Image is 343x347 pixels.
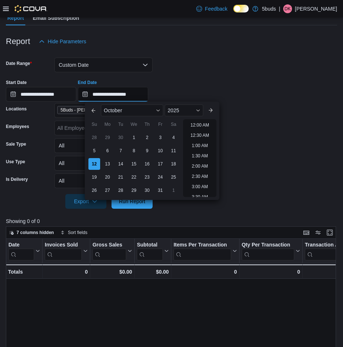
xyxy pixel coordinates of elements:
input: Dark Mode [233,5,249,12]
div: day-27 [102,185,113,196]
button: All [54,173,153,188]
div: day-29 [102,132,113,143]
div: day-18 [168,158,179,170]
div: 0 [242,267,300,276]
div: Mo [102,118,113,130]
label: Is Delivery [6,176,28,182]
li: 3:30 AM [189,193,211,201]
button: All [54,138,153,153]
div: day-1 [168,185,179,196]
div: day-8 [128,145,140,157]
div: Qty Per Transaction [242,242,294,260]
div: day-31 [154,185,166,196]
button: Hide Parameters [36,34,89,49]
p: [PERSON_NAME] [295,4,337,13]
div: Totals [8,267,40,276]
button: Run Report [112,194,153,209]
ul: Time [183,119,216,197]
button: Custom Date [54,58,153,72]
button: Keyboard shortcuts [302,228,311,237]
div: $0.00 [137,267,169,276]
div: day-13 [102,158,113,170]
span: 5Buds - [PERSON_NAME] [61,106,113,114]
div: day-9 [141,145,153,157]
li: 12:30 AM [187,131,212,140]
div: day-30 [141,185,153,196]
div: day-7 [115,145,127,157]
label: Start Date [6,80,27,85]
button: Previous Month [88,105,99,116]
div: Invoices Sold [45,242,82,260]
label: Use Type [6,159,25,165]
div: day-20 [102,171,113,183]
div: day-2 [141,132,153,143]
button: Subtotal [137,242,169,260]
div: day-19 [88,171,100,183]
li: 1:00 AM [189,141,211,150]
div: Sa [168,118,179,130]
div: 0 [174,267,237,276]
div: Button. Open the month selector. October is currently selected. [101,105,163,116]
div: day-4 [168,132,179,143]
div: day-1 [128,132,140,143]
div: We [128,118,140,130]
div: day-28 [115,185,127,196]
span: Feedback [205,5,227,12]
button: Next month [205,105,216,116]
p: Showing 0 of 0 [6,218,339,225]
label: Date Range [6,61,32,66]
input: Press the down key to open a popover containing a calendar. [6,87,76,102]
a: Feedback [193,1,230,16]
button: Date [8,242,40,260]
div: Qty Per Transaction [242,242,294,249]
div: day-6 [102,145,113,157]
div: day-17 [154,158,166,170]
h3: Report [6,37,30,46]
button: Items Per Transaction [174,242,237,260]
span: Email Subscription [33,11,79,25]
li: 2:00 AM [189,162,211,171]
div: day-3 [154,132,166,143]
div: Date [8,242,34,249]
label: Employees [6,124,29,129]
div: day-10 [154,145,166,157]
div: Subtotal [137,242,163,260]
div: day-11 [168,145,179,157]
span: Export [70,194,102,209]
button: Gross Sales [92,242,132,260]
span: DK [285,4,291,13]
button: Sort fields [58,228,90,237]
div: day-24 [154,171,166,183]
button: All [54,156,153,171]
div: day-16 [141,158,153,170]
label: End Date [78,80,97,85]
input: Press the down key to enter a popover containing a calendar. Press the escape key to close the po... [78,87,148,102]
button: Qty Per Transaction [242,242,300,260]
div: Date [8,242,34,260]
span: Run Report [119,198,145,205]
button: Enter fullscreen [325,228,334,237]
label: Locations [6,106,27,112]
div: Devin Keenan [283,4,292,13]
div: Button. Open the year selector. 2025 is currently selected. [165,105,203,116]
div: day-23 [141,171,153,183]
div: Gross Sales [92,242,126,260]
p: | [279,4,280,13]
button: Invoices Sold [45,242,88,260]
div: day-25 [168,171,179,183]
li: 3:00 AM [189,182,211,191]
div: day-14 [115,158,127,170]
img: Cova [15,5,47,12]
div: day-26 [88,185,100,196]
div: Invoices Sold [45,242,82,249]
span: Report [7,11,24,25]
div: day-5 [88,145,100,157]
div: day-29 [128,185,140,196]
div: October, 2025 [88,131,180,197]
p: 5buds [262,4,276,13]
div: day-30 [115,132,127,143]
div: $0.00 [92,267,132,276]
span: Dark Mode [233,12,234,13]
span: October [104,107,122,113]
div: Items Per Transaction [174,242,231,249]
